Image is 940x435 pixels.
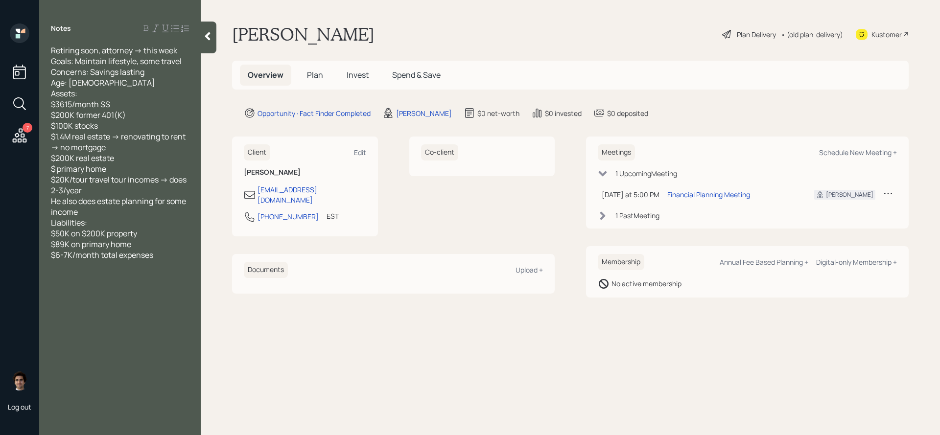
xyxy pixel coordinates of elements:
div: Upload + [516,265,543,275]
span: Plan [307,69,323,80]
div: Digital-only Membership + [816,257,897,267]
div: 7 [23,123,32,133]
h1: [PERSON_NAME] [232,23,375,45]
div: 1 Upcoming Meeting [615,168,677,179]
div: EST [327,211,339,221]
h6: Meetings [598,144,635,160]
div: Opportunity · Fact Finder Completed [258,108,371,118]
div: Annual Fee Based Planning + [720,257,808,267]
div: Schedule New Meeting + [819,148,897,157]
div: [PERSON_NAME] [826,190,873,199]
div: [PERSON_NAME] [396,108,452,118]
div: $0 net-worth [477,108,519,118]
label: Notes [51,23,71,33]
span: Spend & Save [392,69,441,80]
div: [PHONE_NUMBER] [258,211,319,222]
div: Kustomer [871,29,902,40]
div: [DATE] at 5:00 PM [602,189,659,200]
div: $0 deposited [607,108,648,118]
div: Log out [8,402,31,412]
h6: [PERSON_NAME] [244,168,366,177]
div: Plan Delivery [737,29,776,40]
div: [EMAIL_ADDRESS][DOMAIN_NAME] [258,184,366,205]
div: Financial Planning Meeting [667,189,750,200]
h6: Documents [244,262,288,278]
div: No active membership [611,278,681,289]
div: Edit [354,148,366,157]
span: Retiring soon, attorney -> this week Goals: Maintain lifestyle, some travel Concerns: Savings las... [51,45,188,260]
img: harrison-schaefer-headshot-2.png [10,371,29,390]
div: 1 Past Meeting [615,210,659,221]
div: • (old plan-delivery) [781,29,843,40]
span: Overview [248,69,283,80]
span: Invest [347,69,369,80]
h6: Membership [598,254,644,270]
div: $0 invested [545,108,582,118]
h6: Client [244,144,270,160]
h6: Co-client [421,144,458,160]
